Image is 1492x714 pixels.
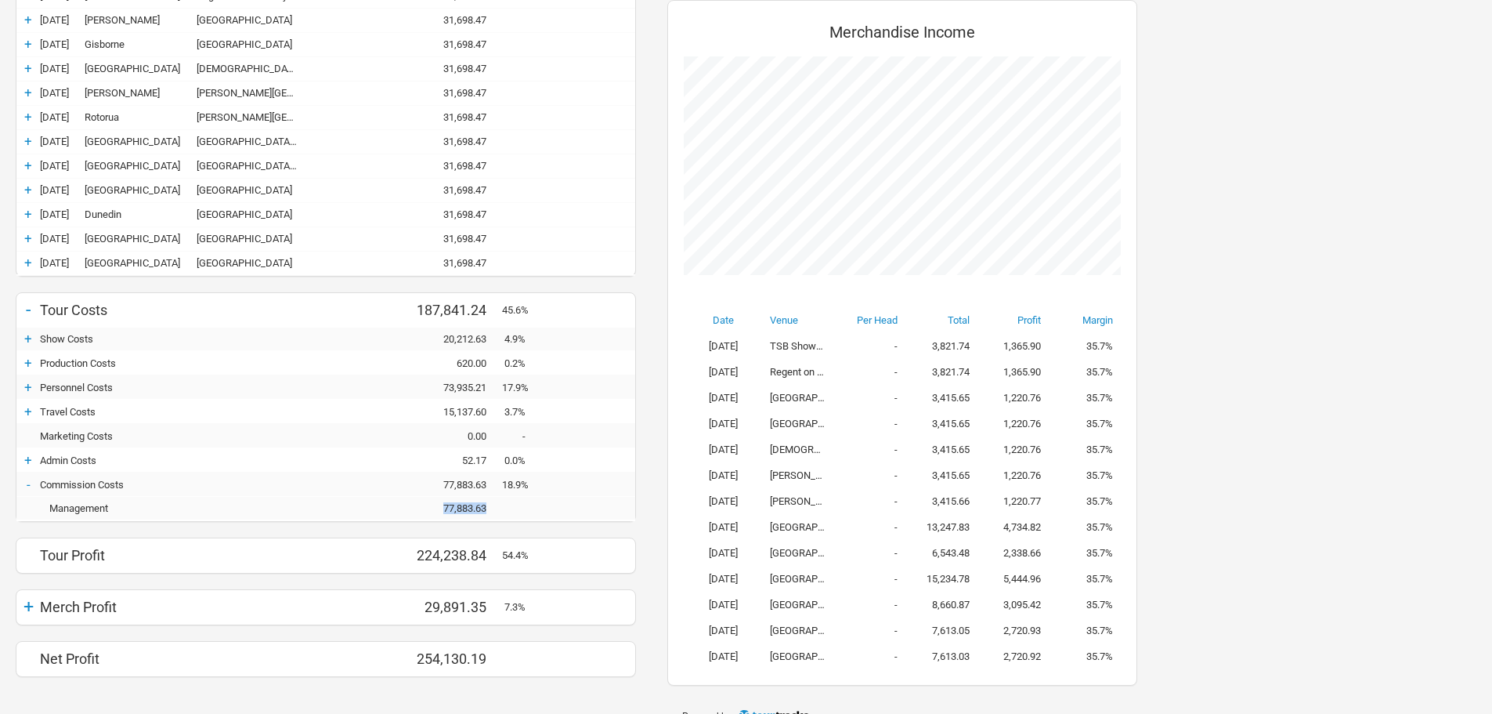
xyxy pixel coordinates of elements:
td: 35.7% [1049,540,1121,566]
div: 3.7% [502,406,541,418]
span: [DATE] [40,208,69,220]
div: 54.4% [502,549,541,561]
div: 620.00 [408,357,502,369]
td: [DATE] [684,540,762,566]
td: 1,220.76 [977,462,1049,488]
td: TSB Showplace [762,333,834,359]
th: Profit [977,307,1049,333]
div: Travel Costs [40,406,314,418]
td: 1,220.76 [977,385,1049,411]
div: Dunedin [40,208,197,220]
div: Christchurch [40,233,197,245]
td: 3,415.65 [905,385,977,411]
td: 2,720.92 [977,643,1049,669]
div: 31,698.47 [408,184,502,196]
div: 31,698.47 [408,111,502,123]
td: [DATE] [684,333,762,359]
td: - [834,643,906,669]
th: Per Head [834,307,906,333]
div: + [16,206,40,222]
div: + [16,36,40,52]
td: 13,247.83 [905,514,977,540]
td: - [834,488,906,514]
td: - [834,618,906,643]
td: 35.7% [1049,514,1121,540]
td: [DATE] [684,643,762,669]
td: 8,660.87 [905,592,977,618]
div: Marketing Costs [40,430,314,442]
span: [DATE] [40,233,69,245]
div: Wellington [40,160,197,172]
td: [GEOGRAPHIC_DATA][PERSON_NAME] [762,514,834,540]
td: 3,415.65 [905,437,977,462]
div: 224,238.84 [408,547,502,564]
div: Tauranga [40,63,197,74]
div: Management [40,502,314,514]
div: 31,698.47 [408,160,502,172]
td: - [834,385,906,411]
div: Show Costs [40,333,314,345]
td: [DATE] [684,618,762,643]
div: 31,698.47 [408,257,502,269]
td: [PERSON_NAME][GEOGRAPHIC_DATA] [762,462,834,488]
td: 1,365.90 [977,359,1049,385]
td: [DATE] [684,462,762,488]
span: [DATE] [40,63,69,74]
div: + [16,596,40,618]
div: + [16,182,40,198]
div: 31,698.47 [408,87,502,99]
div: + [16,379,40,395]
div: Municipal Theatre [197,14,314,26]
span: [DATE] [40,111,69,123]
td: [GEOGRAPHIC_DATA] [762,385,834,411]
div: Merchandise Income [684,16,1121,56]
div: + [16,60,40,76]
td: [DATE] [684,359,762,385]
td: 2,720.93 [977,618,1049,643]
th: Margin [1049,307,1121,333]
span: [DATE] [40,184,69,196]
td: [GEOGRAPHIC_DATA][PERSON_NAME] [762,540,834,566]
div: + [16,230,40,246]
div: 20,212.63 [408,333,502,345]
td: 35.7% [1049,488,1121,514]
div: Wellington [40,136,197,147]
td: 3,821.74 [905,333,977,359]
div: Auckland [40,184,197,196]
div: Merch Profit [40,599,314,615]
div: Personnel Costs [40,382,314,393]
div: War Memorial Theatre [197,38,314,50]
div: 4.9% [502,333,541,345]
div: + [16,331,40,346]
td: 1,220.76 [977,411,1049,437]
div: 31,698.47 [408,233,502,245]
td: 35.7% [1049,462,1121,488]
td: 35.7% [1049,437,1121,462]
td: [DEMOGRAPHIC_DATA] [762,437,834,462]
td: [DATE] [684,411,762,437]
td: 3,821.74 [905,359,977,385]
div: Clarence Street Theatre [197,87,314,99]
td: 1,220.76 [977,437,1049,462]
div: Regent Theatre [197,208,314,220]
td: [DATE] [684,514,762,540]
div: Hamilton [40,87,197,99]
td: 35.7% [1049,566,1121,592]
td: 3,415.65 [905,411,977,437]
div: Net Profit [40,651,314,667]
div: 254,130.19 [408,651,502,667]
span: [DATE] [40,38,69,50]
td: - [834,540,906,566]
div: Christchurch Town Hall [197,233,314,245]
td: - [834,592,906,618]
span: [DATE] [40,160,69,172]
td: 4,734.82 [977,514,1049,540]
div: 31,698.47 [408,63,502,74]
div: + [16,109,40,125]
div: Christchurch Town Hall [197,257,314,269]
div: Holy Trinity Anglican Church [197,63,314,74]
div: + [16,12,40,27]
td: [DATE] [684,488,762,514]
div: - [16,477,40,492]
th: Venue [762,307,834,333]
